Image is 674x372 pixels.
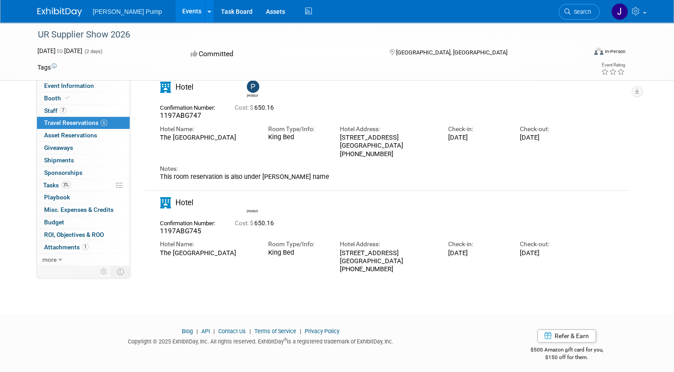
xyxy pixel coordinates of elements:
[245,196,260,214] div: Ryan McHugh
[44,231,104,238] span: ROI, Objectives & ROO
[160,112,201,120] span: 1197ABG747
[571,8,591,15] span: Search
[44,206,114,213] span: Misc. Expenses & Credits
[448,240,507,248] div: Check-in:
[160,82,171,93] i: Hotel
[497,340,637,361] div: $500 Amazon gift card for you,
[211,328,217,335] span: |
[520,240,579,248] div: Check-out:
[37,154,130,166] a: Shipments
[44,82,94,89] span: Event Information
[188,46,375,62] div: Committed
[160,133,254,141] div: The [GEOGRAPHIC_DATA]
[37,241,130,253] a: Attachments1
[539,46,625,60] div: Event Format
[44,244,89,251] span: Attachments
[182,328,193,335] a: Blog
[37,63,57,72] td: Tags
[245,80,260,98] div: Patrick Champagne
[559,4,600,20] a: Search
[35,27,576,43] div: UR Supplier Show 2026
[37,191,130,203] a: Playbook
[247,80,259,93] img: Patrick Champagne
[101,120,107,126] span: 6
[268,133,327,141] div: King Bed
[160,197,171,208] i: Hotel
[44,194,70,201] span: Playbook
[448,125,507,133] div: Check-in:
[44,169,82,176] span: Sponsorships
[298,328,303,335] span: |
[340,133,434,158] div: [STREET_ADDRESS] [GEOGRAPHIC_DATA] [PHONE_NUMBER]
[37,47,82,54] span: [DATE] [DATE]
[37,129,130,141] a: Asset Reservations
[247,196,259,208] img: Ryan McHugh
[37,229,130,241] a: ROI, Objectives & ROO
[601,63,625,67] div: Event Rating
[43,182,71,189] span: Tasks
[340,125,434,133] div: Hotel Address:
[60,107,66,114] span: 7
[37,142,130,154] a: Giveaways
[44,107,66,114] span: Staff
[396,49,507,56] span: [GEOGRAPHIC_DATA], [GEOGRAPHIC_DATA]
[37,254,130,266] a: more
[37,167,130,179] a: Sponsorships
[520,133,579,141] div: [DATE]
[176,198,193,207] span: Hotel
[44,219,64,226] span: Budget
[37,216,130,228] a: Budget
[247,93,258,98] div: Patrick Champagne
[37,92,130,104] a: Booth
[254,328,296,335] a: Terms of Service
[37,204,130,216] a: Misc. Expenses & Credits
[37,8,82,17] img: ExhibitDay
[37,179,130,191] a: Tasks3%
[65,95,69,100] i: Booth reservation complete
[160,165,579,173] div: Notes:
[44,132,97,139] span: Asset Reservations
[112,266,130,277] td: Toggle Event Tabs
[340,240,434,248] div: Hotel Address:
[537,329,596,343] a: Refer & Earn
[194,328,200,335] span: |
[96,266,112,277] td: Personalize Event Tab Strip
[284,337,287,342] sup: ®
[594,48,603,55] img: Format-Inperson.png
[160,227,201,235] span: 1197ABG745
[235,104,278,111] span: 650.16
[160,173,579,181] div: This room reservation is also under [PERSON_NAME] name
[37,117,130,129] a: Travel Reservations6
[44,119,107,126] span: Travel Reservations
[340,249,434,273] div: [STREET_ADDRESS] [GEOGRAPHIC_DATA] [PHONE_NUMBER]
[44,95,71,102] span: Booth
[201,328,210,335] a: API
[305,328,339,335] a: Privacy Policy
[84,49,102,54] span: (2 days)
[218,328,246,335] a: Contact Us
[56,47,64,54] span: to
[268,240,327,248] div: Room Type/Info:
[160,240,254,248] div: Hotel Name:
[448,133,507,141] div: [DATE]
[520,249,579,257] div: [DATE]
[42,256,57,263] span: more
[176,83,193,91] span: Hotel
[37,105,130,117] a: Staff7
[247,328,253,335] span: |
[520,125,579,133] div: Check-out:
[160,249,254,257] div: The [GEOGRAPHIC_DATA]
[605,48,625,55] div: In-Person
[247,208,258,214] div: Ryan McHugh
[268,249,327,257] div: King Bed
[160,217,221,227] div: Confirmation Number:
[44,157,74,164] span: Shipments
[160,125,254,133] div: Hotel Name:
[235,220,254,227] span: Cost: $
[611,3,628,20] img: Jake Sowders
[448,249,507,257] div: [DATE]
[160,102,221,112] div: Confirmation Number:
[235,220,278,227] span: 650.16
[37,80,130,92] a: Event Information
[93,8,162,15] span: [PERSON_NAME] Pump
